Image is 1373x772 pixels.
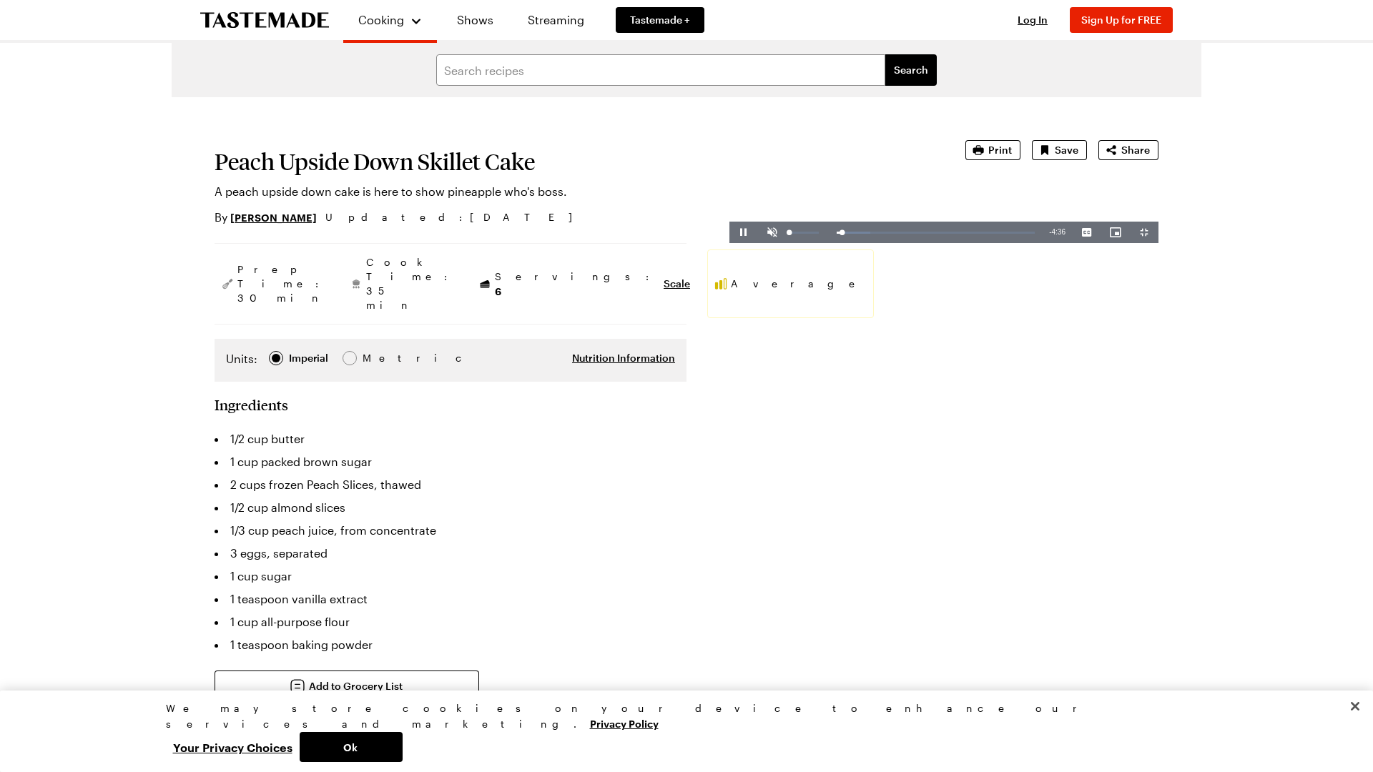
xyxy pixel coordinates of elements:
[215,633,686,656] li: 1 teaspoon baking powder
[616,7,704,33] a: Tastemade +
[894,63,928,77] span: Search
[230,209,317,225] a: [PERSON_NAME]
[495,269,656,299] span: Servings:
[215,450,686,473] li: 1 cup packed brown sugar
[590,716,659,730] a: More information about your privacy, opens in a new tab
[1339,691,1371,722] button: Close
[289,350,330,366] span: Imperial
[237,262,326,305] span: Prep Time: 30 min
[495,284,501,297] span: 6
[1101,222,1130,243] button: Picture-in-Picture
[226,350,257,367] label: Units:
[1055,143,1078,157] span: Save
[965,140,1020,160] button: Print
[166,701,1196,762] div: Privacy
[215,565,686,588] li: 1 cup sugar
[572,351,675,365] button: Nutrition Information
[200,12,329,29] a: To Tastemade Home Page
[215,542,686,565] li: 3 eggs, separated
[215,396,288,413] h2: Ingredients
[1073,222,1101,243] button: Captions
[789,232,819,234] div: Volume Level
[366,255,455,312] span: Cook Time: 35 min
[215,183,925,200] p: A peach upside down cake is here to show pineapple who's boss.
[1121,143,1150,157] span: Share
[358,13,404,26] span: Cooking
[215,149,925,174] h1: Peach Upside Down Skillet Cake
[226,350,393,370] div: Imperial Metric
[325,209,586,225] span: Updated : [DATE]
[1032,140,1087,160] button: Save recipe
[363,350,393,366] div: Metric
[215,588,686,610] li: 1 teaspoon vanilla extract
[729,222,758,243] button: Pause
[309,679,403,693] span: Add to Grocery List
[1004,13,1061,27] button: Log In
[300,732,403,762] button: Ok
[215,496,686,519] li: 1/2 cup almond slices
[215,670,479,702] button: Add to Grocery List
[215,519,686,542] li: 1/3 cup peach juice, from concentrate
[215,209,317,226] p: By
[215,473,686,496] li: 2 cups frozen Peach Slices, thawed
[630,13,690,27] span: Tastemade +
[731,277,867,291] span: Average
[166,701,1196,732] div: We may store cookies on your device to enhance our services and marketing.
[1098,140,1158,160] button: Share
[1081,14,1161,26] span: Sign Up for FREE
[1018,14,1048,26] span: Log In
[885,54,937,86] button: filters
[215,427,686,450] li: 1/2 cup butter
[363,350,394,366] span: Metric
[1052,228,1066,236] span: 4:36
[1070,7,1173,33] button: Sign Up for FREE
[289,350,328,366] div: Imperial
[837,232,1035,234] div: Progress Bar
[1049,228,1051,236] span: -
[1130,222,1158,243] button: Exit Fullscreen
[358,6,423,34] button: Cooking
[215,610,686,633] li: 1 cup all-purpose flour
[988,143,1012,157] span: Print
[758,222,787,243] button: Unmute
[166,732,300,762] button: Your Privacy Choices
[664,277,690,291] button: Scale
[436,54,885,86] input: Search recipes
